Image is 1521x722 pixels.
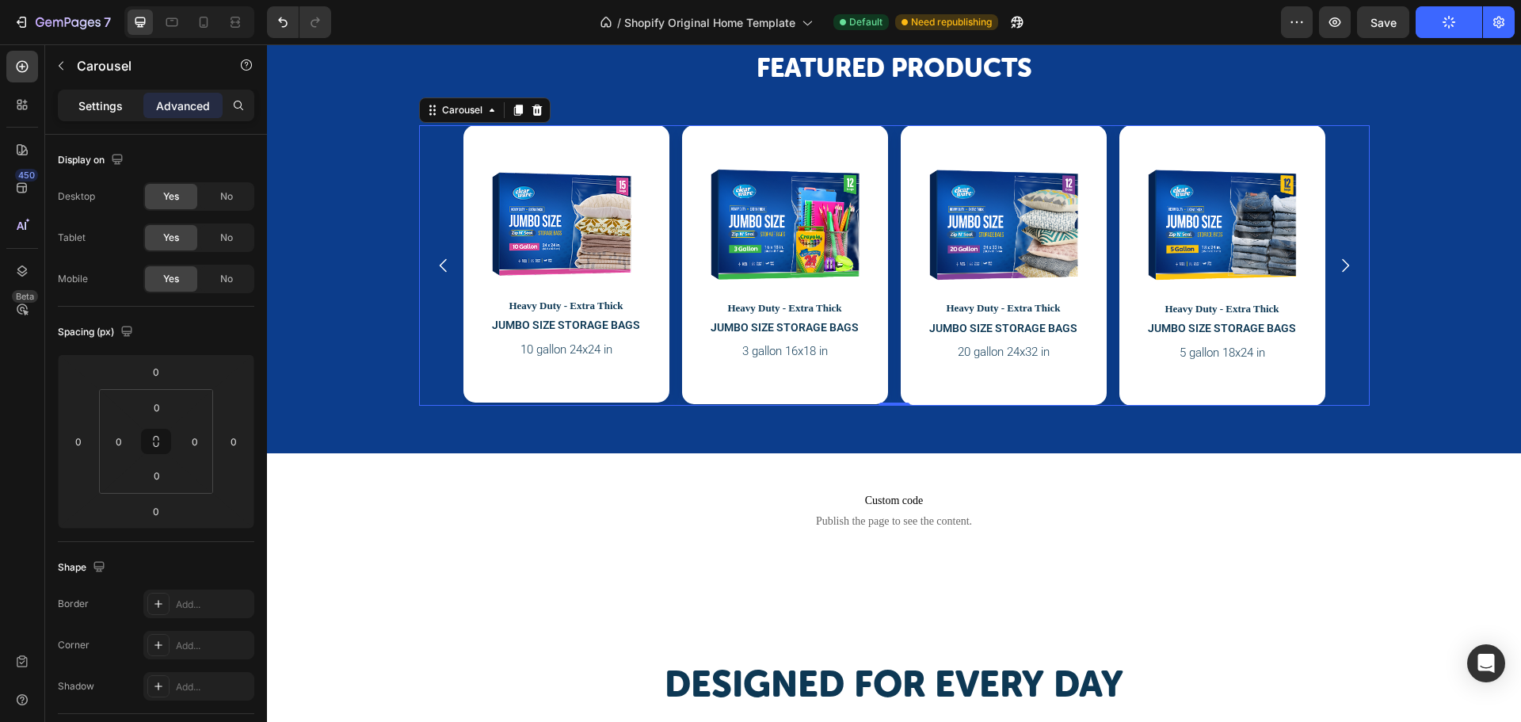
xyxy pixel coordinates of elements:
[872,300,1039,342] p: 5 gallon 18x24 in
[872,276,1039,300] h3: JUMBO SIZE STORAGE BAGS
[78,97,123,114] p: Settings
[141,395,173,419] input: 0px
[911,15,992,29] span: Need republishing
[107,430,131,453] input: 0px
[172,59,219,73] div: Carousel
[176,680,250,694] div: Add...
[1056,199,1100,243] button: Carousel Next Arrow
[267,44,1521,722] iframe: Design area
[617,14,621,31] span: /
[58,679,94,693] div: Shadow
[1370,16,1397,29] span: Save
[156,97,210,114] p: Advanced
[880,124,1031,237] img: Jumbo Storage Bags
[58,231,86,245] div: Tablet
[1467,644,1505,682] div: Open Intercom Messenger
[58,638,90,652] div: Corner
[849,15,882,29] span: Default
[15,169,38,181] div: 450
[58,272,88,286] div: Mobile
[654,300,820,341] p: 20 gallon 24x32 in
[163,272,179,286] span: Yes
[435,299,601,340] p: 3 gallon 16x18 in
[183,430,207,453] input: 0px
[6,6,118,38] button: 7
[267,6,331,38] div: Undo/Redo
[872,257,1039,273] p: Heavy Duty - Extra Thick
[104,13,111,32] p: 7
[12,290,38,303] div: Beta
[77,56,212,75] p: Carousel
[140,499,172,523] input: 0
[220,272,233,286] span: No
[176,639,250,653] div: Add...
[443,124,593,236] img: Jumbo Storage Bags
[176,598,250,612] div: Add...
[435,275,601,299] h3: JUMBO SIZE STORAGE BAGS
[220,231,233,245] span: No
[1357,6,1409,38] button: Save
[58,322,136,343] div: Spacing (px)
[163,189,179,204] span: Yes
[222,430,246,453] input: 0
[163,231,179,245] span: Yes
[654,276,820,300] h3: JUMBO SIZE STORAGE BAGS
[141,464,173,487] input: 0px
[435,256,601,272] p: Heavy Duty - Extra Thick
[67,430,90,453] input: 0
[220,189,233,204] span: No
[140,360,172,384] input: 0
[624,14,795,31] span: Shopify Original Home Template
[654,256,820,272] p: Heavy Duty - Extra Thick
[58,557,109,579] div: Shape
[58,189,95,204] div: Desktop
[661,124,812,236] img: Jumbo Storage Bags
[165,615,1090,666] h2: Designed for every day
[58,597,89,611] div: Border
[58,150,127,171] div: Display on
